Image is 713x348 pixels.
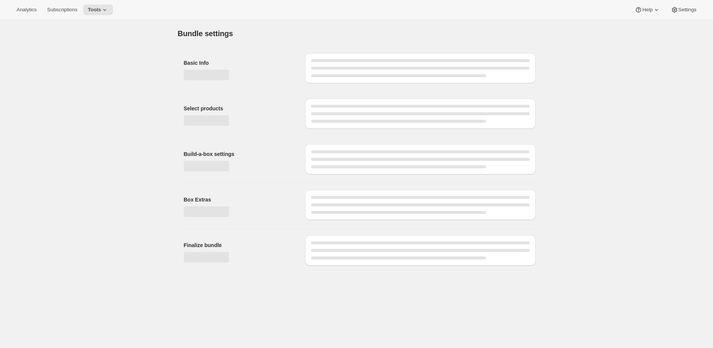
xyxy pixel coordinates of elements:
[88,7,101,13] span: Tools
[184,105,293,112] h2: Select products
[12,5,41,15] button: Analytics
[17,7,37,13] span: Analytics
[184,241,293,249] h2: Finalize bundle
[642,7,652,13] span: Help
[184,150,293,158] h2: Build-a-box settings
[43,5,82,15] button: Subscriptions
[184,59,293,67] h2: Basic Info
[47,7,77,13] span: Subscriptions
[169,20,545,272] div: Page loading
[630,5,664,15] button: Help
[666,5,701,15] button: Settings
[83,5,113,15] button: Tools
[178,29,233,38] h1: Bundle settings
[184,196,293,203] h2: Box Extras
[678,7,696,13] span: Settings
